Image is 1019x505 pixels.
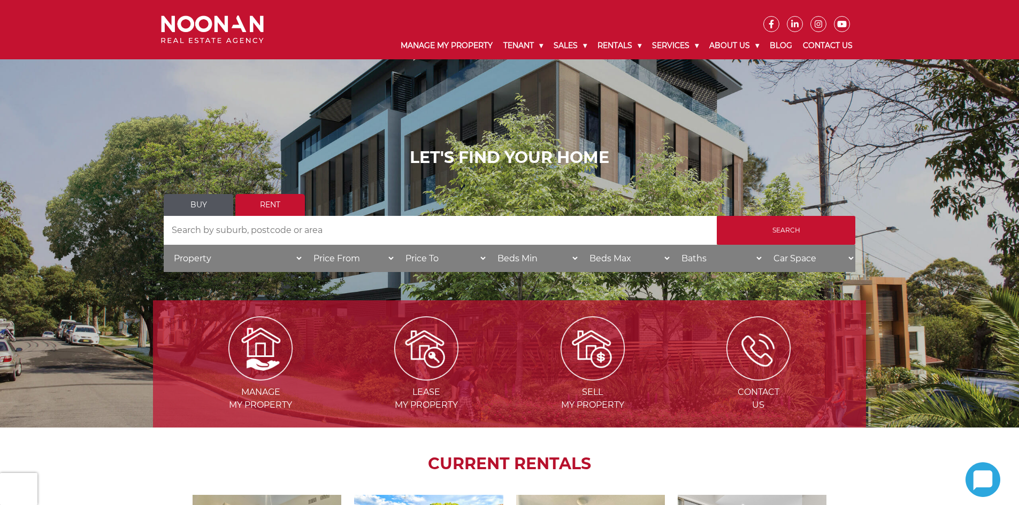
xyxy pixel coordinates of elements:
h1: LET'S FIND YOUR HOME [164,148,855,167]
img: Sell my property [561,316,625,380]
a: About Us [704,32,764,59]
a: Tenant [498,32,548,59]
input: Search [717,216,855,245]
a: Sellmy Property [511,343,675,410]
a: Managemy Property [179,343,342,410]
img: Manage my Property [228,316,293,380]
a: Leasemy Property [344,343,508,410]
a: Rent [235,194,305,216]
a: Services [647,32,704,59]
a: ContactUs [677,343,840,410]
img: Noonan Real Estate Agency [161,15,264,44]
a: Blog [764,32,798,59]
img: Lease my property [394,316,458,380]
a: Manage My Property [395,32,498,59]
input: Search by suburb, postcode or area [164,216,717,245]
span: Contact Us [677,386,840,411]
img: ICONS [726,316,791,380]
a: Sales [548,32,592,59]
a: Buy [164,194,233,216]
span: Sell my Property [511,386,675,411]
h2: CURRENT RENTALS [180,454,839,473]
span: Lease my Property [344,386,508,411]
span: Manage my Property [179,386,342,411]
a: Contact Us [798,32,858,59]
a: Rentals [592,32,647,59]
